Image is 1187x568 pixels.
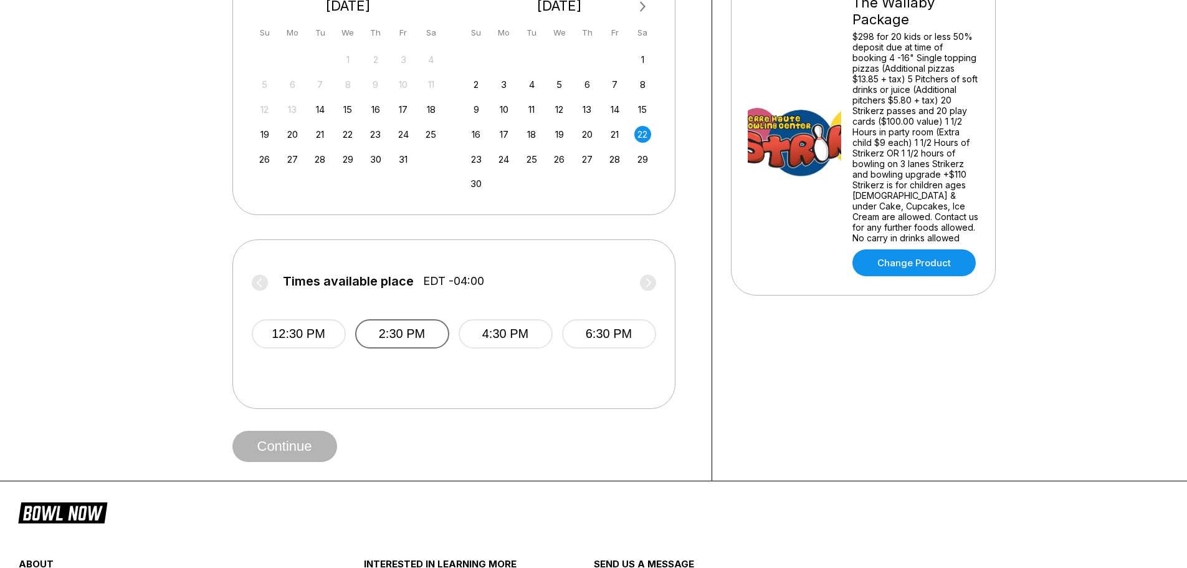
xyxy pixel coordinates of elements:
[606,24,623,41] div: Fr
[495,24,512,41] div: Mo
[468,24,485,41] div: Su
[422,126,439,143] div: Choose Saturday, October 25th, 2025
[312,126,328,143] div: Choose Tuesday, October 21st, 2025
[551,151,568,168] div: Choose Wednesday, November 26th, 2025
[579,126,596,143] div: Choose Thursday, November 20th, 2025
[355,319,449,349] button: 2:30 PM
[551,126,568,143] div: Choose Wednesday, November 19th, 2025
[422,76,439,93] div: Not available Saturday, October 11th, 2025
[367,51,384,68] div: Not available Thursday, October 2nd, 2025
[459,319,553,349] button: 4:30 PM
[579,151,596,168] div: Choose Thursday, November 27th, 2025
[551,24,568,41] div: We
[255,50,442,168] div: month 2025-10
[395,76,412,93] div: Not available Friday, October 10th, 2025
[634,151,651,168] div: Choose Saturday, November 29th, 2025
[523,151,540,168] div: Choose Tuesday, November 25th, 2025
[395,24,412,41] div: Fr
[634,101,651,118] div: Choose Saturday, November 15th, 2025
[579,76,596,93] div: Choose Thursday, November 6th, 2025
[284,24,301,41] div: Mo
[468,101,485,118] div: Choose Sunday, November 9th, 2025
[252,319,346,349] button: 12:30 PM
[606,76,623,93] div: Choose Friday, November 7th, 2025
[495,126,512,143] div: Choose Monday, November 17th, 2025
[284,101,301,118] div: Not available Monday, October 13th, 2025
[340,24,356,41] div: We
[340,151,356,168] div: Choose Wednesday, October 29th, 2025
[367,126,384,143] div: Choose Thursday, October 23rd, 2025
[523,101,540,118] div: Choose Tuesday, November 11th, 2025
[367,151,384,168] div: Choose Thursday, October 30th, 2025
[395,101,412,118] div: Choose Friday, October 17th, 2025
[395,51,412,68] div: Not available Friday, October 3rd, 2025
[523,24,540,41] div: Tu
[606,126,623,143] div: Choose Friday, November 21st, 2025
[256,101,273,118] div: Not available Sunday, October 12th, 2025
[468,76,485,93] div: Choose Sunday, November 2nd, 2025
[422,51,439,68] div: Not available Saturday, October 4th, 2025
[606,101,623,118] div: Choose Friday, November 14th, 2025
[468,151,485,168] div: Choose Sunday, November 23rd, 2025
[551,76,568,93] div: Choose Wednesday, November 5th, 2025
[634,126,651,143] div: Choose Saturday, November 22nd, 2025
[634,76,651,93] div: Choose Saturday, November 8th, 2025
[606,151,623,168] div: Choose Friday, November 28th, 2025
[312,101,328,118] div: Choose Tuesday, October 14th, 2025
[256,24,273,41] div: Su
[551,101,568,118] div: Choose Wednesday, November 12th, 2025
[523,76,540,93] div: Choose Tuesday, November 4th, 2025
[852,31,979,243] div: $298 for 20 kids or less 50% deposit due at time of booking 4 -16" Single topping pizzas (Additio...
[495,151,512,168] div: Choose Monday, November 24th, 2025
[340,51,356,68] div: Not available Wednesday, October 1st, 2025
[634,51,651,68] div: Choose Saturday, November 1st, 2025
[340,76,356,93] div: Not available Wednesday, October 8th, 2025
[312,24,328,41] div: Tu
[340,101,356,118] div: Choose Wednesday, October 15th, 2025
[395,126,412,143] div: Choose Friday, October 24th, 2025
[312,151,328,168] div: Choose Tuesday, October 28th, 2025
[852,249,976,276] a: Change Product
[312,76,328,93] div: Not available Tuesday, October 7th, 2025
[256,151,273,168] div: Choose Sunday, October 26th, 2025
[562,319,656,349] button: 6:30 PM
[395,151,412,168] div: Choose Friday, October 31st, 2025
[284,126,301,143] div: Choose Monday, October 20th, 2025
[284,151,301,168] div: Choose Monday, October 27th, 2025
[495,76,512,93] div: Choose Monday, November 3rd, 2025
[468,175,485,192] div: Choose Sunday, November 30th, 2025
[367,76,384,93] div: Not available Thursday, October 9th, 2025
[422,101,439,118] div: Choose Saturday, October 18th, 2025
[367,24,384,41] div: Th
[466,50,653,193] div: month 2025-11
[367,101,384,118] div: Choose Thursday, October 16th, 2025
[495,101,512,118] div: Choose Monday, November 10th, 2025
[283,274,414,288] span: Times available place
[748,85,841,179] img: The Wallaby Package
[579,101,596,118] div: Choose Thursday, November 13th, 2025
[284,76,301,93] div: Not available Monday, October 6th, 2025
[340,126,356,143] div: Choose Wednesday, October 22nd, 2025
[256,76,273,93] div: Not available Sunday, October 5th, 2025
[634,24,651,41] div: Sa
[422,24,439,41] div: Sa
[256,126,273,143] div: Choose Sunday, October 19th, 2025
[523,126,540,143] div: Choose Tuesday, November 18th, 2025
[579,24,596,41] div: Th
[468,126,485,143] div: Choose Sunday, November 16th, 2025
[423,274,484,288] span: EDT -04:00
